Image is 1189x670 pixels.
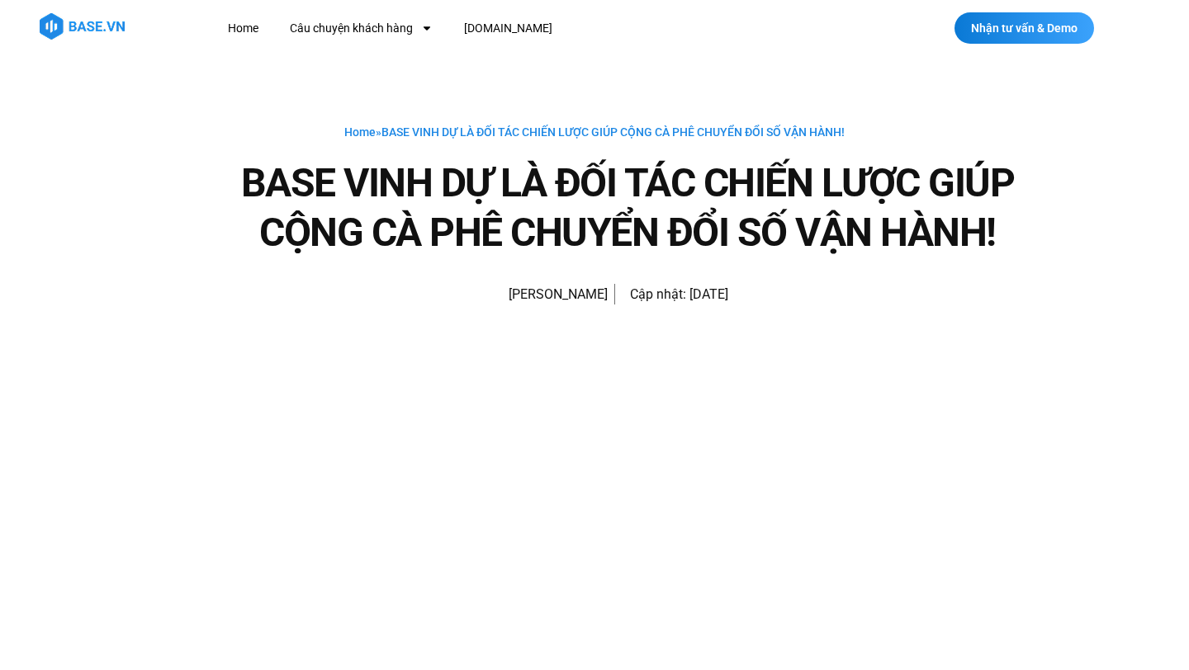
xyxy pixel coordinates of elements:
span: BASE VINH DỰ LÀ ĐỐI TÁC CHIẾN LƯỢC GIÚP CỘNG CÀ PHÊ CHUYỂN ĐỔI SỐ VẬN HÀNH! [381,125,845,139]
h1: BASE VINH DỰ LÀ ĐỐI TÁC CHIẾN LƯỢC GIÚP CỘNG CÀ PHÊ CHUYỂN ĐỔI SỐ VẬN HÀNH! [198,158,1057,257]
a: Home [216,13,271,44]
a: Câu chuyện khách hàng [277,13,445,44]
span: [PERSON_NAME] [500,283,608,306]
span: Cập nhật: [630,286,686,302]
span: » [344,125,845,139]
time: [DATE] [689,286,728,302]
span: Nhận tư vấn & Demo [971,22,1078,34]
a: Nhận tư vấn & Demo [955,12,1094,44]
a: Home [344,125,376,139]
a: Picture of Đoàn Đức [PERSON_NAME] [461,274,608,315]
a: [DOMAIN_NAME] [452,13,565,44]
nav: Menu [216,13,849,44]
